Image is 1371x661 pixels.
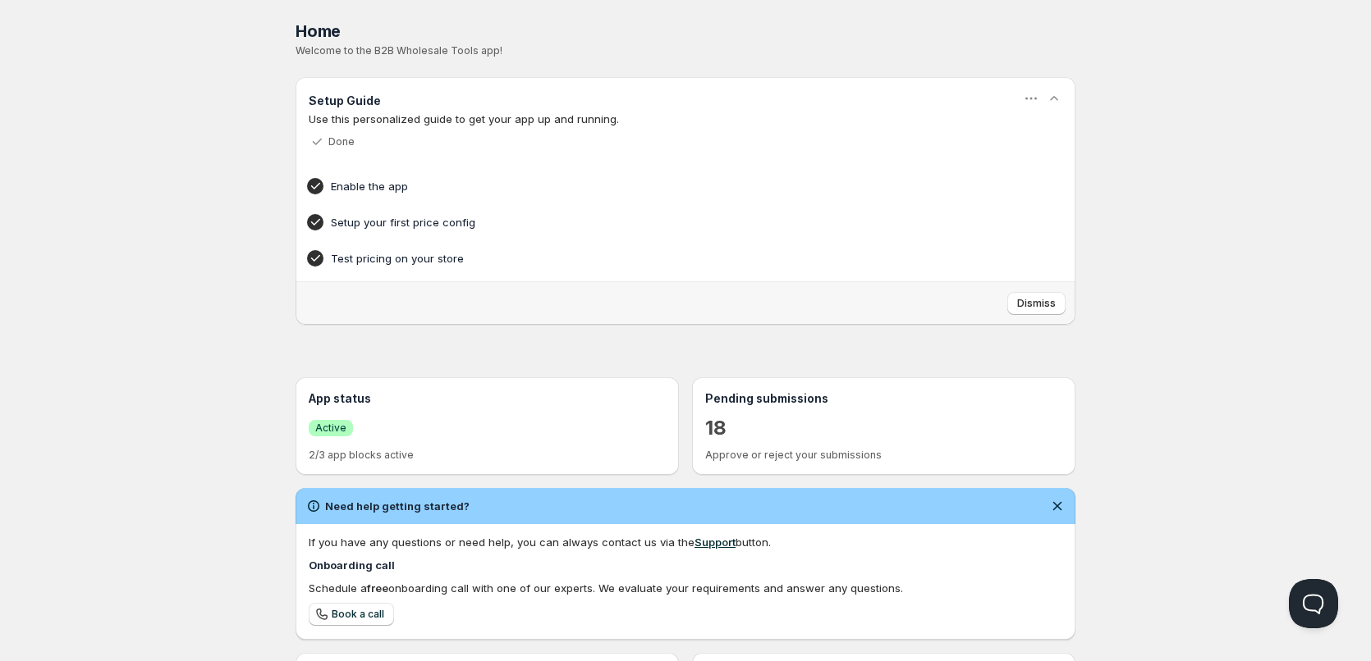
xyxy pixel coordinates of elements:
[331,214,989,230] h4: Setup your first price config
[705,449,1062,462] p: Approve or reject your submissions
[1007,292,1066,315] button: Dismiss
[315,422,346,435] span: Active
[328,135,355,148] p: Done
[331,178,989,194] h4: Enable the app
[1046,495,1069,517] button: Dismiss notification
[309,580,1062,596] div: Schedule a onboarding call with one of our experts. We evaluate your requirements and answer any ...
[331,250,989,267] h4: Test pricing on your store
[332,608,384,621] span: Book a call
[705,415,727,441] a: 18
[309,93,381,109] h3: Setup Guide
[296,44,1075,57] p: Welcome to the B2B Wholesale Tools app!
[309,449,666,462] p: 2/3 app blocks active
[695,536,736,549] a: Support
[296,21,341,41] span: Home
[1017,297,1056,310] span: Dismiss
[309,111,1062,127] p: Use this personalized guide to get your app up and running.
[309,419,353,436] a: SuccessActive
[325,498,470,514] h2: Need help getting started?
[309,534,1062,550] div: If you have any questions or need help, you can always contact us via the button.
[1289,579,1338,628] iframe: Help Scout Beacon - Open
[309,557,1062,573] h4: Onboarding call
[309,390,666,407] h3: App status
[367,581,388,595] b: free
[309,603,394,626] a: Book a call
[705,390,1062,407] h3: Pending submissions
